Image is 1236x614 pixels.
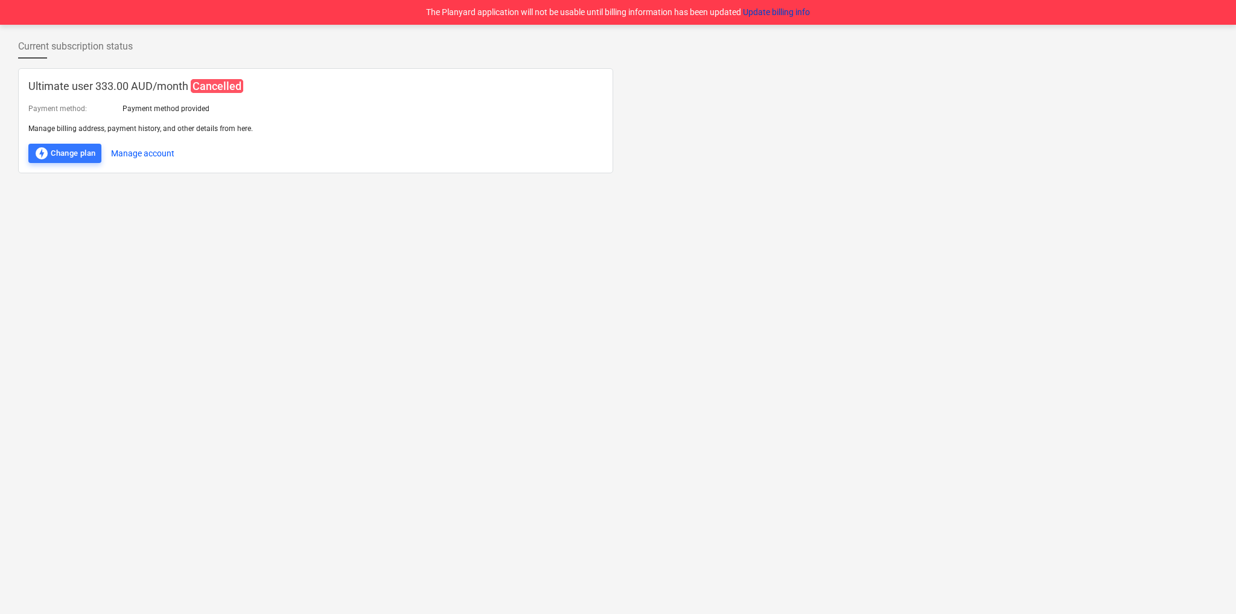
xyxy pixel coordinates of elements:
p: The Planyard application will not be usable until billing information has been updated [426,6,810,19]
button: Manage account [111,144,174,163]
iframe: Chat Widget [1176,556,1236,614]
div: Change plan [34,146,95,161]
span: offline_bolt [34,146,49,161]
span: Cancelled [191,79,243,93]
p: Ultimate user 333.00 AUD / month [28,78,603,94]
p: Payment method : [28,104,87,114]
p: Payment method provided [123,104,209,114]
button: Change plan [28,144,101,163]
button: Update billing info [743,6,810,19]
p: Manage billing address, payment history, and other details from here. [28,124,603,134]
span: Current subscription status [18,39,133,54]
